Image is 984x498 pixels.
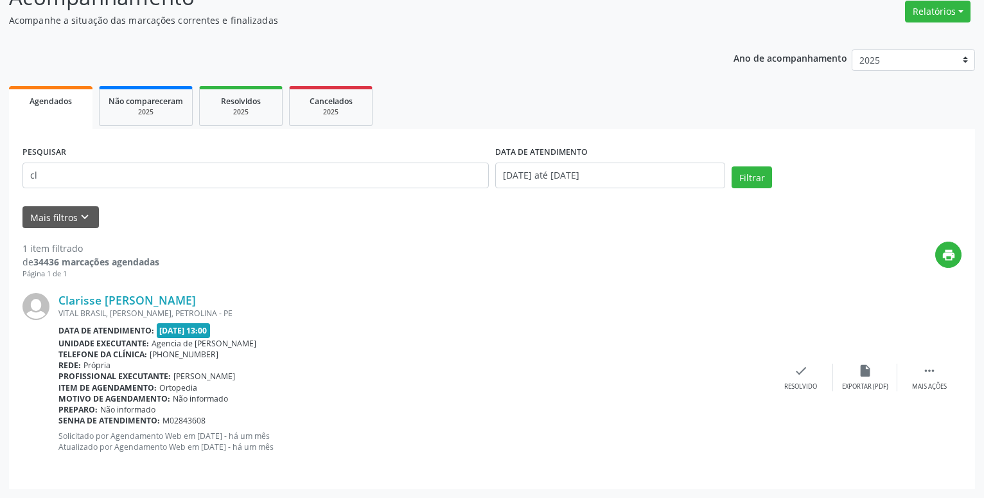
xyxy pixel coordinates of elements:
[732,166,772,188] button: Filtrar
[150,349,218,360] span: [PHONE_NUMBER]
[942,248,956,262] i: print
[100,404,155,415] span: Não informado
[22,163,489,188] input: Nome, código do beneficiário ou CPF
[784,382,817,391] div: Resolvido
[58,415,160,426] b: Senha de atendimento:
[173,371,235,382] span: [PERSON_NAME]
[221,96,261,107] span: Resolvidos
[157,323,211,338] span: [DATE] 13:00
[173,393,228,404] span: Não informado
[78,210,92,224] i: keyboard_arrow_down
[58,371,171,382] b: Profissional executante:
[22,293,49,320] img: img
[58,360,81,371] b: Rede:
[58,338,149,349] b: Unidade executante:
[9,13,685,27] p: Acompanhe a situação das marcações correntes e finalizadas
[299,107,363,117] div: 2025
[159,382,197,393] span: Ortopedia
[58,308,769,319] div: VITAL BRASIL, [PERSON_NAME], PETROLINA - PE
[495,163,725,188] input: Selecione um intervalo
[935,242,962,268] button: print
[152,338,256,349] span: Agencia de [PERSON_NAME]
[858,364,872,378] i: insert_drive_file
[495,143,588,163] label: DATA DE ATENDIMENTO
[734,49,847,66] p: Ano de acompanhamento
[58,382,157,393] b: Item de agendamento:
[58,393,170,404] b: Motivo de agendamento:
[22,242,159,255] div: 1 item filtrado
[22,269,159,280] div: Página 1 de 1
[109,96,183,107] span: Não compareceram
[30,96,72,107] span: Agendados
[163,415,206,426] span: M02843608
[58,325,154,336] b: Data de atendimento:
[842,382,888,391] div: Exportar (PDF)
[794,364,808,378] i: check
[58,404,98,415] b: Preparo:
[922,364,936,378] i: 
[310,96,353,107] span: Cancelados
[22,206,99,229] button: Mais filtroskeyboard_arrow_down
[912,382,947,391] div: Mais ações
[33,256,159,268] strong: 34436 marcações agendadas
[209,107,273,117] div: 2025
[58,293,196,307] a: Clarisse [PERSON_NAME]
[22,255,159,269] div: de
[58,349,147,360] b: Telefone da clínica:
[905,1,971,22] button: Relatórios
[109,107,183,117] div: 2025
[22,143,66,163] label: PESQUISAR
[83,360,110,371] span: Própria
[58,431,769,452] p: Solicitado por Agendamento Web em [DATE] - há um mês Atualizado por Agendamento Web em [DATE] - h...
